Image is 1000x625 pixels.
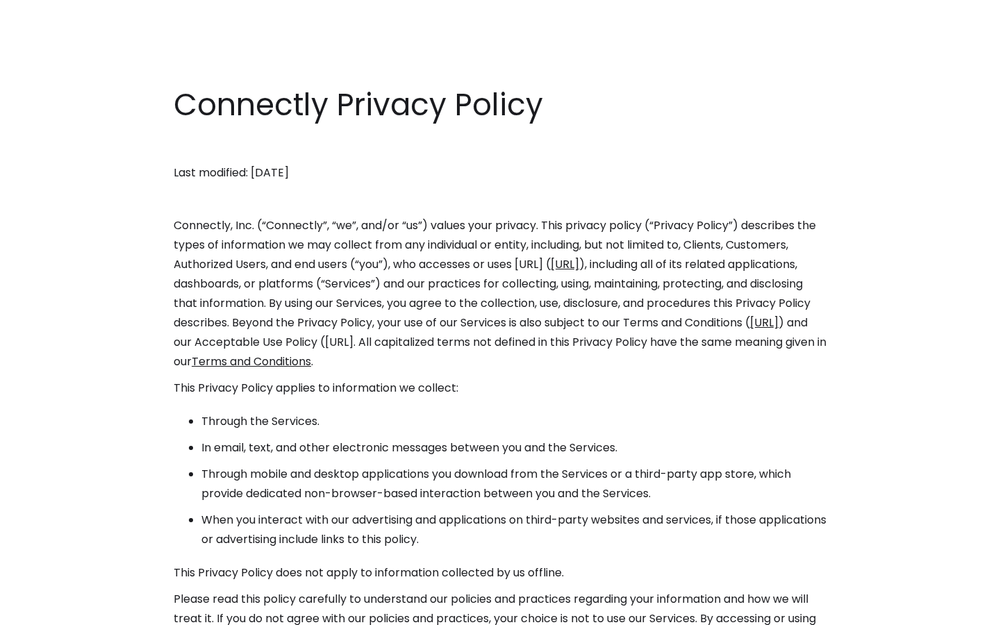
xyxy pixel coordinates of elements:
[551,256,579,272] a: [URL]
[174,83,826,126] h1: Connectly Privacy Policy
[201,465,826,503] li: Through mobile and desktop applications you download from the Services or a third-party app store...
[201,510,826,549] li: When you interact with our advertising and applications on third-party websites and services, if ...
[174,137,826,156] p: ‍
[192,353,311,369] a: Terms and Conditions
[174,163,826,183] p: Last modified: [DATE]
[174,190,826,209] p: ‍
[750,315,778,331] a: [URL]
[201,438,826,458] li: In email, text, and other electronic messages between you and the Services.
[28,601,83,620] ul: Language list
[201,412,826,431] li: Through the Services.
[14,599,83,620] aside: Language selected: English
[174,563,826,583] p: This Privacy Policy does not apply to information collected by us offline.
[174,378,826,398] p: This Privacy Policy applies to information we collect:
[174,216,826,372] p: Connectly, Inc. (“Connectly”, “we”, and/or “us”) values your privacy. This privacy policy (“Priva...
